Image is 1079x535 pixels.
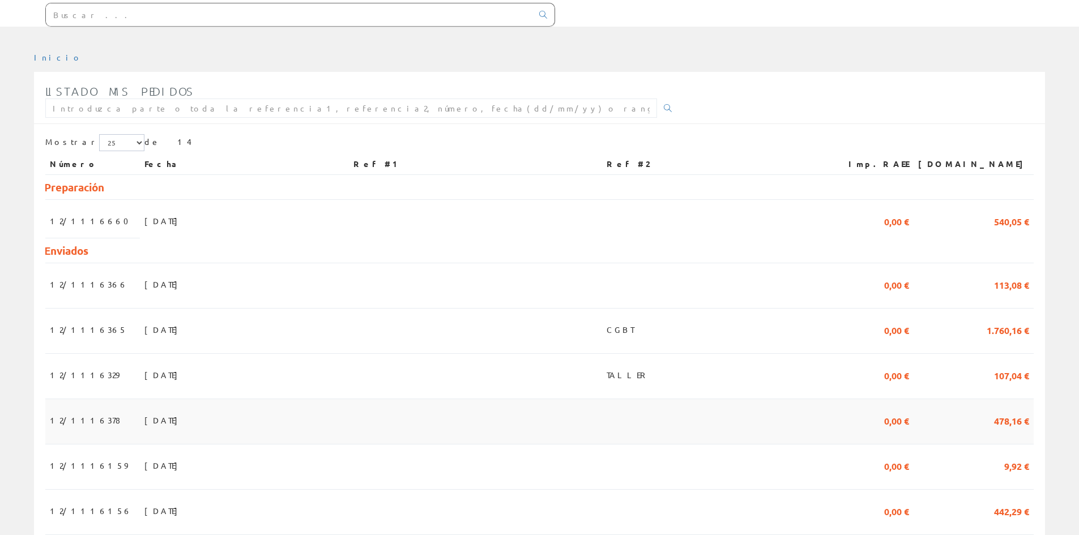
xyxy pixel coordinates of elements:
span: CGBT [607,320,634,339]
th: [DOMAIN_NAME] [914,154,1034,174]
span: 12/1116365 [50,320,127,339]
th: Ref #1 [349,154,602,174]
span: 0,00 € [884,211,909,230]
span: [DATE] [144,410,184,430]
span: 540,05 € [994,211,1029,230]
div: de 14 [45,134,1034,154]
span: 9,92 € [1004,456,1029,475]
span: [DATE] [144,456,184,475]
span: 0,00 € [884,275,909,294]
span: [DATE] [144,365,184,384]
span: 12/1116378 [50,410,120,430]
th: Fecha [140,154,349,174]
input: Buscar ... [46,3,532,26]
span: [DATE] [144,320,184,339]
span: 12/1116329 [50,365,119,384]
span: 0,00 € [884,365,909,384]
select: Mostrar [99,134,144,151]
th: Ref #2 [602,154,829,174]
th: Número [45,154,140,174]
span: Preparación [44,180,104,194]
span: Listado mis pedidos [45,84,194,98]
span: TALLER [607,365,650,384]
span: 0,00 € [884,501,909,520]
span: 12/1116156 [50,501,132,520]
span: 12/1116660 [50,211,135,230]
span: [DATE] [144,275,184,294]
label: Mostrar [45,134,144,151]
span: 0,00 € [884,320,909,339]
span: 1.760,16 € [987,320,1029,339]
span: [DATE] [144,211,184,230]
span: 113,08 € [994,275,1029,294]
span: 12/1116366 [50,275,128,294]
span: 12/1116159 [50,456,127,475]
a: Inicio [34,52,82,62]
span: 478,16 € [994,410,1029,430]
input: Introduzca parte o toda la referencia1, referencia2, número, fecha(dd/mm/yy) o rango de fechas(dd... [45,99,657,118]
span: 107,04 € [994,365,1029,384]
th: Imp.RAEE [829,154,914,174]
span: [DATE] [144,501,184,520]
span: Enviados [44,243,88,258]
span: 0,00 € [884,456,909,475]
span: 442,29 € [994,501,1029,520]
span: 0,00 € [884,410,909,430]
